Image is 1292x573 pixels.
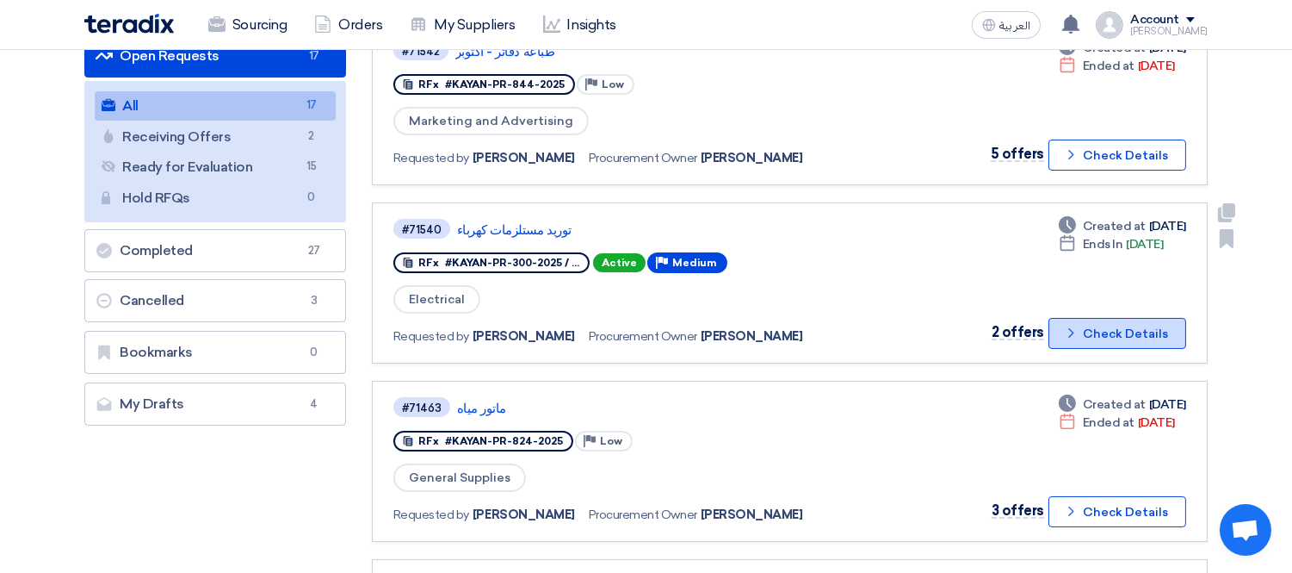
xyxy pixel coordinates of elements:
a: ماتور مياه [457,401,887,416]
span: [PERSON_NAME] [701,149,803,167]
div: [DATE] [1059,235,1164,253]
a: Open Requests17 [84,34,346,78]
span: Low [600,435,622,447]
span: 2 offers [992,324,1044,340]
span: 0 [304,344,325,361]
a: Insights [529,6,630,44]
div: [DATE] [1059,414,1175,432]
span: [PERSON_NAME] [701,506,803,524]
span: Requested by [393,327,469,346]
div: #71540 [402,224,442,235]
span: 5 offers [991,146,1044,162]
span: 4 [304,395,325,413]
a: توريد مستلزمات كهرباء [457,222,887,238]
span: [PERSON_NAME] [473,506,575,524]
div: [DATE] [1059,217,1186,235]
span: RFx [418,435,439,447]
span: Procurement Owner [589,327,697,346]
span: Created at [1083,395,1146,414]
div: [PERSON_NAME] [1130,27,1208,36]
span: 3 [304,292,325,309]
span: 27 [304,242,325,259]
span: Ended at [1083,57,1134,75]
span: Low [602,78,624,90]
button: العربية [972,11,1041,39]
a: Receiving Offers [95,122,336,152]
button: Check Details [1048,496,1186,527]
img: Teradix logo [84,14,174,34]
span: 3 offers [992,502,1044,519]
div: #71542 [402,46,440,57]
span: #KAYAN-PR-844-2025 [445,78,565,90]
span: Requested by [393,149,469,167]
a: Orders [300,6,396,44]
div: #71463 [402,402,442,414]
div: Open chat [1220,504,1271,556]
img: profile_test.png [1096,11,1123,39]
span: Ended at [1083,414,1134,432]
a: Completed27 [84,229,346,272]
span: Active [593,253,646,272]
span: Requested by [393,506,469,524]
a: My Suppliers [396,6,529,44]
span: 2 [301,128,322,146]
a: Sourcing [195,6,300,44]
a: All [95,91,336,121]
a: Bookmarks0 [84,331,346,374]
span: [PERSON_NAME] [701,327,803,346]
button: Check Details [1048,318,1186,349]
div: [DATE] [1059,395,1186,414]
span: Procurement Owner [589,149,697,167]
span: Marketing and Advertising [393,107,589,135]
div: Account [1130,13,1179,28]
span: Procurement Owner [589,506,697,524]
span: [PERSON_NAME] [473,149,575,167]
span: RFx [418,257,439,269]
span: [PERSON_NAME] [473,327,575,346]
span: RFx [418,78,439,90]
span: #KAYAN-PR-824-2025 [445,435,563,447]
a: Ready for Evaluation [95,153,336,182]
a: My Drafts4 [84,383,346,426]
a: Cancelled3 [84,279,346,322]
span: 0 [301,189,322,207]
a: Hold RFQs [95,184,336,213]
button: Check Details [1048,140,1186,171]
span: 17 [301,97,322,115]
span: #KAYAN-PR-300-2025 / ... [445,257,579,269]
span: General Supplies [393,464,526,492]
span: 17 [304,47,325,65]
span: العربية [999,20,1030,32]
a: طباعة دفاتر - اكتوبر [455,44,886,59]
span: Ends In [1083,235,1123,253]
span: Electrical [393,285,480,314]
span: 15 [301,158,322,176]
span: Medium [672,257,717,269]
div: [DATE] [1059,57,1175,75]
span: Created at [1083,217,1146,235]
